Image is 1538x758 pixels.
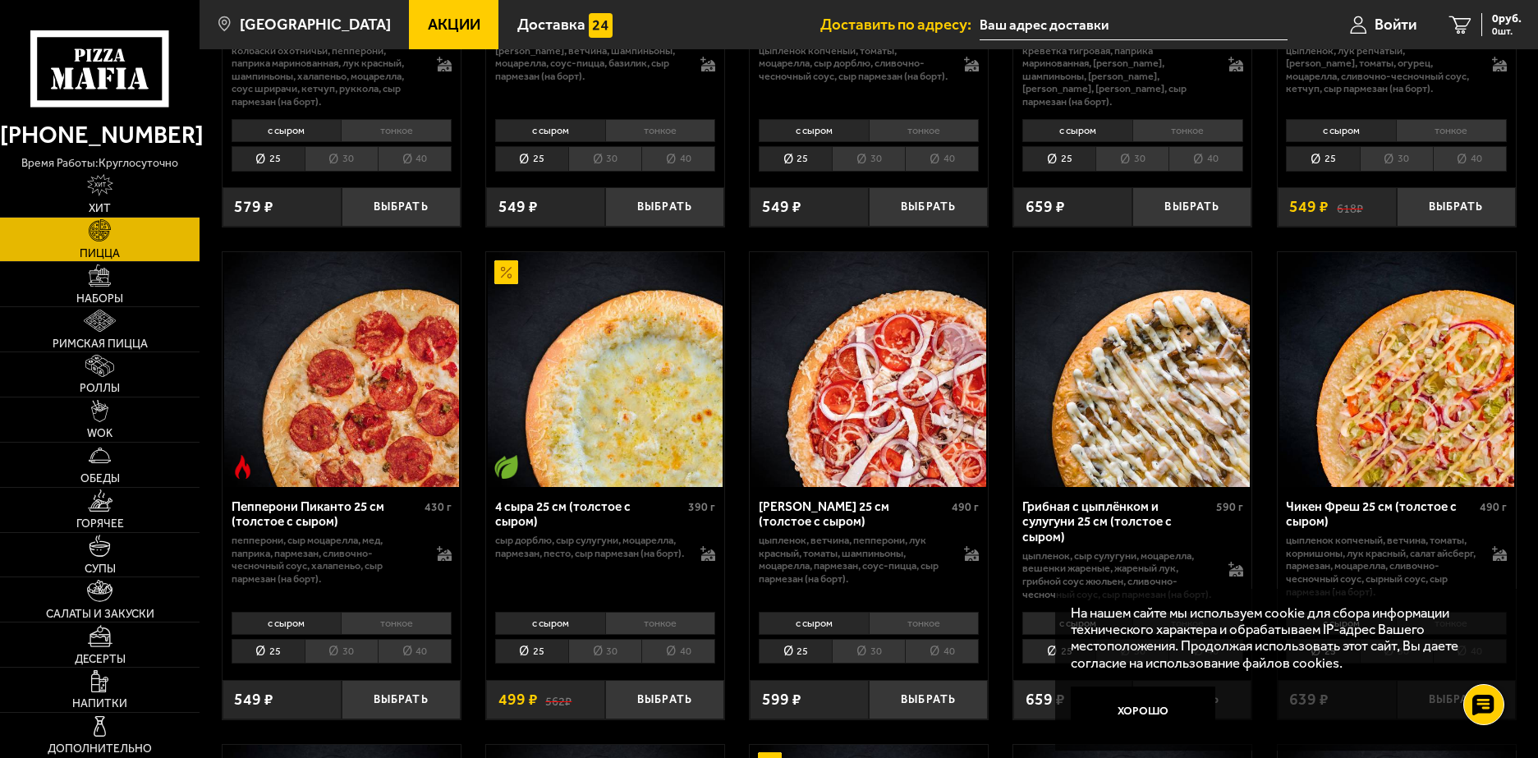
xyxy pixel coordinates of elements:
[832,639,905,664] li: 30
[759,119,869,142] li: с сыром
[1289,199,1329,215] span: 549 ₽
[751,252,986,487] img: Петровская 25 см (толстое с сыром)
[234,199,273,215] span: 579 ₽
[1396,119,1507,142] li: тонкое
[486,252,724,487] a: АкционныйВегетарианское блюдо4 сыра 25 см (толстое с сыром)
[495,612,605,635] li: с сыром
[759,639,832,664] li: 25
[1071,687,1215,735] button: Хорошо
[224,252,459,487] img: Пепперони Пиканто 25 см (толстое с сыром)
[762,691,801,708] span: 599 ₽
[1286,499,1476,530] div: Чикен Фреш 25 см (толстое с сыром)
[568,146,641,172] li: 30
[72,698,127,710] span: Напитки
[605,119,716,142] li: тонкое
[641,639,715,664] li: 40
[1337,199,1363,215] s: 618 ₽
[568,639,641,664] li: 30
[1022,119,1132,142] li: с сыром
[495,534,685,559] p: сыр дорблю, сыр сулугуни, моцарелла, пармезан, песто, сыр пармезан (на борт).
[869,187,988,227] button: Выбрать
[750,252,988,487] a: Петровская 25 см (толстое с сыром)
[85,563,116,575] span: Супы
[232,612,342,635] li: с сыром
[80,383,120,394] span: Роллы
[759,612,869,635] li: с сыром
[905,146,979,172] li: 40
[1168,146,1242,172] li: 40
[1286,119,1396,142] li: с сыром
[1397,187,1516,227] button: Выбрать
[232,146,305,172] li: 25
[76,518,124,530] span: Горячее
[1022,549,1212,600] p: цыпленок, сыр сулугуни, моцарелла, вешенки жареные, жареный лук, грибной соус Жюльен, сливочно-че...
[1022,639,1095,664] li: 25
[305,146,378,172] li: 30
[1433,146,1507,172] li: 40
[234,691,273,708] span: 549 ₽
[1022,146,1095,172] li: 25
[89,203,111,214] span: Хит
[342,680,461,719] button: Выбрать
[1022,612,1132,635] li: с сыром
[1022,499,1212,545] div: Грибная с цыплёнком и сулугуни 25 см (толстое с сыром)
[1216,500,1243,514] span: 590 г
[820,17,980,33] span: Доставить по адресу:
[378,146,452,172] li: 40
[1132,187,1251,227] button: Выбрать
[425,500,452,514] span: 430 г
[605,612,716,635] li: тонкое
[1286,534,1476,598] p: цыпленок копченый, ветчина, томаты, корнишоны, лук красный, салат айсберг, пармезан, моцарелла, с...
[80,473,120,485] span: Обеды
[495,119,605,142] li: с сыром
[341,612,452,635] li: тонкое
[87,428,112,439] span: WOK
[605,187,724,227] button: Выбрать
[1026,199,1065,215] span: 659 ₽
[1278,252,1516,487] a: Чикен Фреш 25 см (толстое с сыром)
[232,639,305,664] li: 25
[232,44,421,108] p: колбаски Охотничьи, пепперони, паприка маринованная, лук красный, шампиньоны, халапеньо, моцарелл...
[1013,252,1251,487] a: Грибная с цыплёнком и сулугуни 25 см (толстое с сыром)
[341,119,452,142] li: тонкое
[495,44,685,83] p: [PERSON_NAME], ветчина, шампиньоны, моцарелла, соус-пицца, базилик, сыр пармезан (на борт).
[80,248,120,260] span: Пицца
[1132,119,1243,142] li: тонкое
[952,500,979,514] span: 490 г
[905,639,979,664] li: 40
[1375,17,1416,33] span: Войти
[76,293,123,305] span: Наборы
[240,17,391,33] span: [GEOGRAPHIC_DATA]
[232,119,342,142] li: с сыром
[980,10,1288,40] input: Ваш адрес доставки
[1279,252,1514,487] img: Чикен Фреш 25 см (толстое с сыром)
[545,691,572,708] s: 562 ₽
[1026,691,1065,708] span: 659 ₽
[1286,44,1476,95] p: цыпленок, лук репчатый, [PERSON_NAME], томаты, огурец, моцарелла, сливочно-чесночный соус, кетчуп...
[869,680,988,719] button: Выбрать
[1286,146,1359,172] li: 25
[759,534,948,585] p: цыпленок, ветчина, пепперони, лук красный, томаты, шампиньоны, моцарелла, пармезан, соус-пицца, с...
[869,119,980,142] li: тонкое
[498,199,538,215] span: 549 ₽
[342,187,461,227] button: Выбрать
[1015,252,1250,487] img: Грибная с цыплёнком и сулугуни 25 см (толстое с сыром)
[75,654,126,665] span: Десерты
[494,455,518,479] img: Вегетарианское блюдо
[688,500,715,514] span: 390 г
[305,639,378,664] li: 30
[759,44,948,83] p: цыпленок копченый, томаты, моцарелла, сыр дорблю, сливочно-чесночный соус, сыр пармезан (на борт).
[495,639,568,664] li: 25
[832,146,905,172] li: 30
[498,691,538,708] span: 499 ₽
[759,499,948,530] div: [PERSON_NAME] 25 см (толстое с сыром)
[232,534,421,585] p: пепперони, сыр Моцарелла, мед, паприка, пармезан, сливочно-чесночный соус, халапеньо, сыр пармеза...
[869,612,980,635] li: тонкое
[223,252,461,487] a: Острое блюдоПепперони Пиканто 25 см (толстое с сыром)
[231,455,255,479] img: Острое блюдо
[1480,500,1507,514] span: 490 г
[641,146,715,172] li: 40
[232,499,421,530] div: Пепперони Пиканто 25 см (толстое с сыром)
[48,743,152,755] span: Дополнительно
[428,17,480,33] span: Акции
